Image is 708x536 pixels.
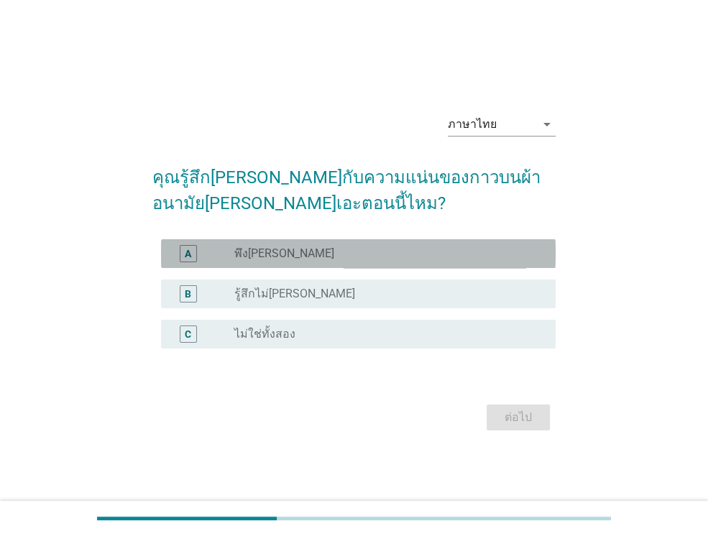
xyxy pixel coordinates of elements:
label: พึง[PERSON_NAME] [234,246,334,261]
div: ภาษาไทย [448,118,497,131]
div: B [185,287,191,302]
label: รู้สึกไม่[PERSON_NAME] [234,287,355,301]
div: C [185,327,191,342]
h2: คุณรู้สึก[PERSON_NAME]กับความแน่นของกาวบนผ้าอนามัย[PERSON_NAME]เอะตอนนี้ไหม? [152,150,556,216]
i: arrow_drop_down [538,116,556,133]
div: A [185,246,191,262]
label: ไม่ใช่ทั้งสอง [234,327,295,341]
